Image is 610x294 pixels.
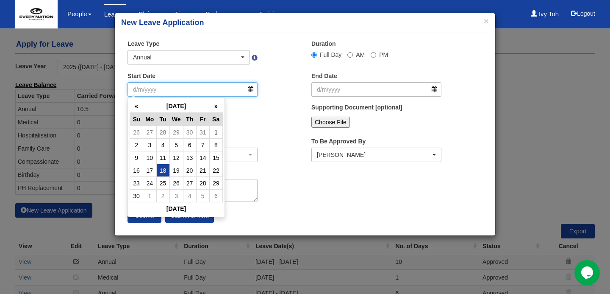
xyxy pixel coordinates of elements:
button: Annual [128,50,250,64]
th: [DATE] [130,202,223,216]
td: 10 [143,151,156,164]
td: 21 [196,164,209,177]
label: Duration [311,39,336,48]
td: 12 [169,151,183,164]
th: Mo [143,113,156,126]
th: Tu [156,113,169,126]
td: 26 [130,126,143,139]
input: d/m/yyyy [128,82,258,97]
td: 26 [169,177,183,190]
td: 2 [156,190,169,202]
span: Full Day [320,51,341,58]
span: AM [356,51,365,58]
label: To Be Approved By [311,137,366,146]
td: 4 [183,190,196,202]
td: 30 [183,126,196,139]
th: We [169,113,183,126]
td: 9 [130,151,143,164]
td: 31 [196,126,209,139]
iframe: chat widget [574,260,602,286]
td: 17 [143,164,156,177]
td: 29 [169,126,183,139]
td: 28 [156,126,169,139]
span: PM [379,51,388,58]
button: Joshua Harris [311,148,441,162]
th: » [209,100,222,113]
b: New Leave Application [121,18,204,27]
th: Th [183,113,196,126]
td: 3 [169,190,183,202]
input: d/m/yyyy [311,82,441,97]
td: 27 [143,126,156,139]
div: [PERSON_NAME] [317,151,431,159]
td: 25 [156,177,169,190]
td: 24 [143,177,156,190]
td: 13 [183,151,196,164]
td: 15 [209,151,222,164]
th: [DATE] [143,100,210,113]
td: 30 [130,190,143,202]
td: 1 [209,126,222,139]
button: × [484,17,489,25]
td: 6 [209,190,222,202]
td: 19 [169,164,183,177]
td: 29 [209,177,222,190]
div: Annual [133,53,239,62]
td: 5 [169,139,183,151]
td: 14 [196,151,209,164]
input: Choose File [311,117,350,128]
td: 3 [143,139,156,151]
td: 27 [183,177,196,190]
td: 22 [209,164,222,177]
td: 23 [130,177,143,190]
td: 6 [183,139,196,151]
label: Start Date [128,72,155,80]
td: 16 [130,164,143,177]
td: 11 [156,151,169,164]
th: Sa [209,113,222,126]
td: 2 [130,139,143,151]
td: 4 [156,139,169,151]
td: 5 [196,190,209,202]
th: Fr [196,113,209,126]
td: 8 [209,139,222,151]
label: End Date [311,72,337,80]
label: Leave Type [128,39,159,48]
td: 28 [196,177,209,190]
label: Supporting Document [optional] [311,103,402,112]
th: Su [130,113,143,126]
td: 18 [156,164,169,177]
th: « [130,100,143,113]
td: 20 [183,164,196,177]
td: 7 [196,139,209,151]
td: 1 [143,190,156,202]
